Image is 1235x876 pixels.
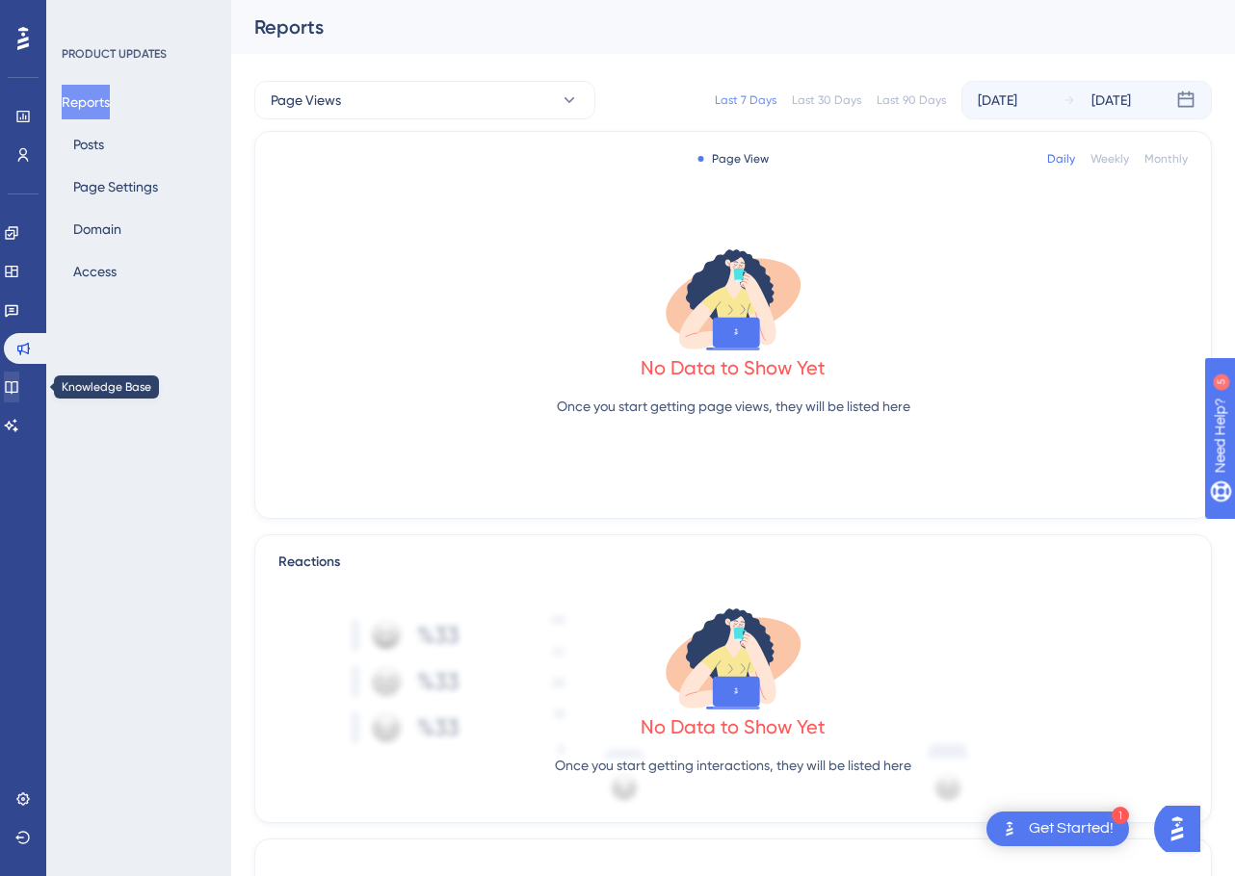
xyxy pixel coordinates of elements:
[45,5,120,28] span: Need Help?
[62,212,133,246] button: Domain
[978,89,1017,112] div: [DATE]
[1047,151,1075,167] div: Daily
[271,89,341,112] span: Page Views
[877,92,946,108] div: Last 90 Days
[1090,151,1129,167] div: Weekly
[792,92,861,108] div: Last 30 Days
[62,169,170,204] button: Page Settings
[1091,89,1131,112] div: [DATE]
[1144,151,1188,167] div: Monthly
[641,713,826,740] div: No Data to Show Yet
[62,85,110,119] button: Reports
[555,754,911,777] p: Once you start getting interactions, they will be listed here
[62,46,167,62] div: PRODUCT UPDATES
[134,10,140,25] div: 5
[998,817,1021,840] img: launcher-image-alternative-text
[715,92,776,108] div: Last 7 Days
[1154,800,1212,858] iframe: UserGuiding AI Assistant Launcher
[254,81,595,119] button: Page Views
[1112,807,1129,824] div: 1
[698,151,769,167] div: Page View
[641,354,826,381] div: No Data to Show Yet
[62,127,116,162] button: Posts
[62,254,128,289] button: Access
[986,812,1129,846] div: Open Get Started! checklist, remaining modules: 1
[1029,818,1114,839] div: Get Started!
[278,551,1188,574] div: Reactions
[557,395,910,418] p: Once you start getting page views, they will be listed here
[254,13,1164,40] div: Reports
